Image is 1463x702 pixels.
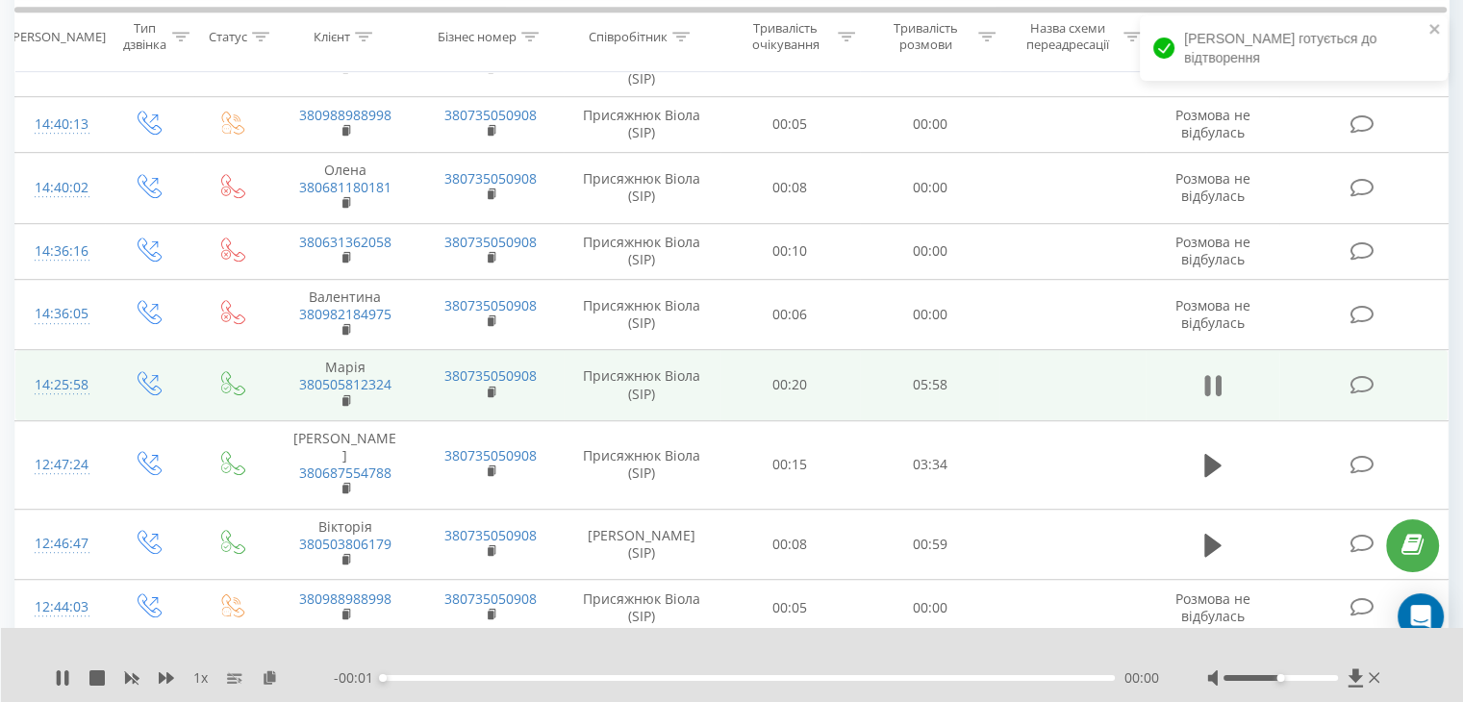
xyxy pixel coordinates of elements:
div: 12:47:24 [35,446,86,484]
div: 14:40:13 [35,106,86,143]
td: 00:00 [860,152,999,223]
div: Співробітник [589,28,668,44]
td: 05:58 [860,350,999,421]
a: 380735050908 [444,169,537,188]
div: Статус [209,28,247,44]
button: close [1428,21,1442,39]
a: 380988988998 [299,106,391,124]
span: Розмова не відбулась [1175,589,1250,625]
td: 00:15 [720,420,860,509]
td: 00:10 [720,223,860,279]
span: 00:00 [1124,668,1159,688]
a: 380735050908 [444,106,537,124]
span: Розмова не відбулась [1175,106,1250,141]
div: Accessibility label [1276,674,1284,682]
span: Розмова не відбулась [1175,233,1250,268]
td: Присяжнюк Віола (SIP) [564,420,720,509]
td: 00:05 [720,96,860,152]
div: Open Intercom Messenger [1398,593,1444,639]
td: 00:05 [720,580,860,636]
td: Марія [272,350,417,421]
td: 00:00 [860,279,999,350]
td: Присяжнюк Віола (SIP) [564,152,720,223]
td: Присяжнюк Віола (SIP) [564,279,720,350]
td: 00:00 [860,96,999,152]
div: Тип дзвінка [121,20,166,53]
a: 380631362058 [299,233,391,251]
div: [PERSON_NAME] готується до відтворення [1140,15,1448,81]
span: Розмова не відбулась [1175,169,1250,205]
a: 380687554788 [299,464,391,482]
td: Присяжнюк Віола (SIP) [564,96,720,152]
a: 380503806179 [299,535,391,553]
td: 03:34 [860,420,999,509]
td: 00:08 [720,152,860,223]
td: Присяжнюк Віола (SIP) [564,350,720,421]
td: Олена [272,152,417,223]
td: 00:59 [860,509,999,580]
div: Accessibility label [379,674,387,682]
td: Вікторія [272,509,417,580]
a: 380681180181 [299,178,391,196]
span: 1 x [193,668,208,688]
span: - 00:01 [334,668,383,688]
a: 380505812324 [299,375,391,393]
a: 380735050908 [444,296,537,314]
td: 00:00 [860,580,999,636]
div: [PERSON_NAME] [9,28,106,44]
a: 380982184975 [299,305,391,323]
td: [PERSON_NAME] (SIP) [564,509,720,580]
td: Присяжнюк Віола (SIP) [564,223,720,279]
td: Валентина [272,279,417,350]
td: 00:06 [720,279,860,350]
div: Клієнт [314,28,350,44]
a: 380735050908 [444,526,537,544]
a: 380735050908 [444,233,537,251]
div: 12:44:03 [35,589,86,626]
span: Розмова не відбулась [1175,296,1250,332]
div: Бізнес номер [438,28,517,44]
a: 380988988998 [299,589,391,608]
div: 12:46:47 [35,525,86,563]
td: Присяжнюк Віола (SIP) [564,580,720,636]
a: 380735050908 [444,589,537,608]
div: Назва схеми переадресації [1018,20,1119,53]
div: Тривалість розмови [877,20,973,53]
td: 00:08 [720,509,860,580]
a: 380735050908 [444,366,537,385]
td: 00:20 [720,350,860,421]
div: Тривалість очікування [738,20,834,53]
div: 14:36:16 [35,233,86,270]
div: 14:40:02 [35,169,86,207]
div: 14:25:58 [35,366,86,404]
a: 380735050908 [444,446,537,464]
td: 00:00 [860,223,999,279]
td: [PERSON_NAME] [272,420,417,509]
div: 14:36:05 [35,295,86,333]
